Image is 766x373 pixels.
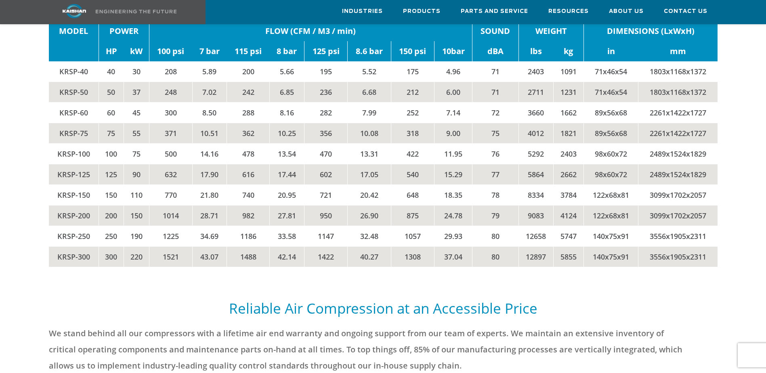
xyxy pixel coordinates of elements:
[472,164,519,185] td: 77
[227,185,269,205] td: 740
[304,247,348,267] td: 1422
[472,61,519,82] td: 71
[348,226,391,247] td: 32.48
[348,61,391,82] td: 5.52
[304,41,348,61] td: 125 psi
[149,82,192,103] td: 248
[472,123,519,144] td: 75
[518,226,554,247] td: 12658
[554,205,583,226] td: 4124
[270,41,304,61] td: 8 bar
[434,164,472,185] td: 15.29
[192,185,227,205] td: 21.80
[461,7,528,16] span: Parts and Service
[192,226,227,247] td: 34.69
[554,185,583,205] td: 3784
[304,103,348,123] td: 282
[99,21,149,41] td: POWER
[348,144,391,164] td: 13.31
[49,61,99,82] td: KRSP-40
[149,103,192,123] td: 300
[49,82,99,103] td: KRSP-50
[348,164,391,185] td: 17.05
[518,41,554,61] td: lbs
[49,123,99,144] td: KRSP-75
[124,144,149,164] td: 75
[124,103,149,123] td: 45
[227,164,269,185] td: 616
[664,0,707,22] a: Contact Us
[638,82,718,103] td: 1803x1168x1372
[391,61,434,82] td: 175
[434,103,472,123] td: 7.14
[518,82,554,103] td: 2711
[149,144,192,164] td: 500
[227,82,269,103] td: 242
[149,41,192,61] td: 100 psi
[638,247,718,267] td: 3556x1905x2311
[638,164,718,185] td: 2489x1524x1829
[342,0,383,22] a: Industries
[348,205,391,226] td: 26.90
[149,247,192,267] td: 1521
[472,247,519,267] td: 80
[49,247,99,267] td: KRSP-300
[391,82,434,103] td: 212
[124,247,149,267] td: 220
[270,185,304,205] td: 20.95
[583,144,638,164] td: 98x60x72
[49,164,99,185] td: KRSP-125
[548,7,589,16] span: Resources
[124,226,149,247] td: 190
[270,61,304,82] td: 5.66
[638,226,718,247] td: 3556x1905x2311
[270,123,304,144] td: 10.25
[227,144,269,164] td: 478
[472,103,519,123] td: 72
[149,61,192,82] td: 208
[270,247,304,267] td: 42.14
[99,164,124,185] td: 125
[304,205,348,226] td: 950
[583,185,638,205] td: 122x68x81
[609,0,644,22] a: About Us
[583,82,638,103] td: 71x46x54
[49,144,99,164] td: KRSP-100
[348,123,391,144] td: 10.08
[124,123,149,144] td: 55
[391,247,434,267] td: 1308
[99,41,124,61] td: HP
[518,21,583,41] td: WEIGHT
[149,226,192,247] td: 1225
[49,205,99,226] td: KRSP-200
[583,226,638,247] td: 140x75x91
[99,185,124,205] td: 150
[192,103,227,123] td: 8.50
[554,82,583,103] td: 1231
[304,144,348,164] td: 470
[434,82,472,103] td: 6.00
[391,185,434,205] td: 648
[304,164,348,185] td: 602
[583,123,638,144] td: 89x56x68
[227,103,269,123] td: 288
[583,164,638,185] td: 98x60x72
[348,247,391,267] td: 40.27
[49,226,99,247] td: KRSP-250
[554,61,583,82] td: 1091
[638,144,718,164] td: 2489x1524x1829
[49,185,99,205] td: KRSP-150
[472,82,519,103] td: 71
[348,41,391,61] td: 8.6 bar
[434,226,472,247] td: 29.93
[124,185,149,205] td: 110
[583,61,638,82] td: 71x46x54
[99,82,124,103] td: 50
[518,103,554,123] td: 3660
[124,41,149,61] td: kW
[99,247,124,267] td: 300
[149,123,192,144] td: 371
[44,4,105,18] img: kaishan logo
[124,205,149,226] td: 150
[583,205,638,226] td: 122x68x81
